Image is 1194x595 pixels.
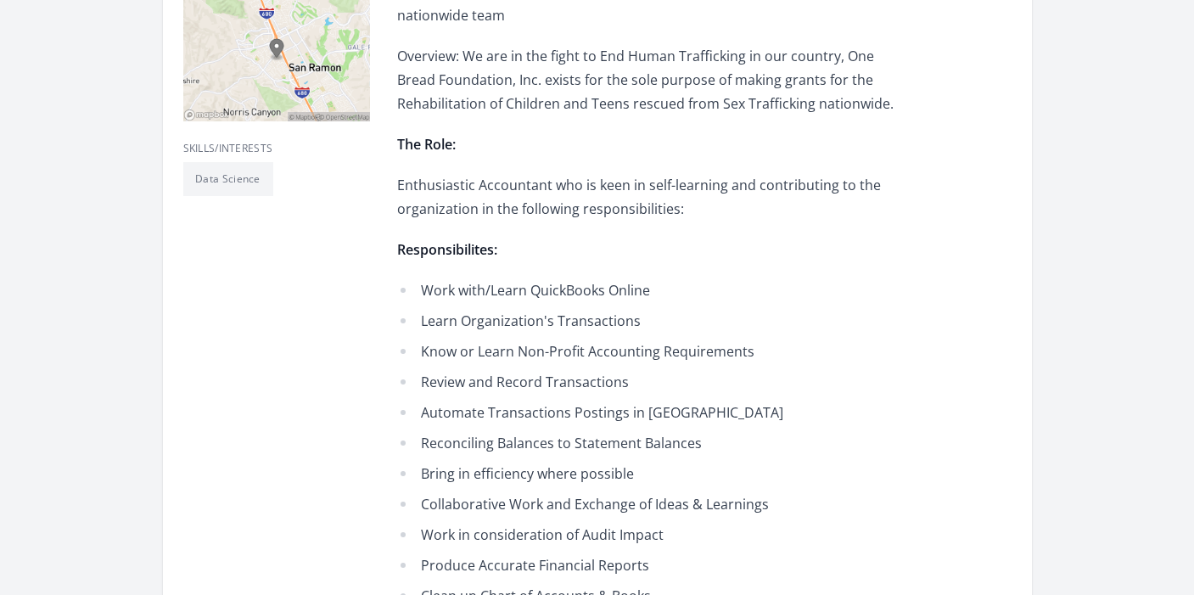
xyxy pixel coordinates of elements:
li: Bring in efficiency where possible [397,462,894,486]
strong: Responsibilites: [397,240,497,259]
p: Enthusiastic Accountant who is keen in self-learning and contributing to the organization in the ... [397,173,894,221]
h3: Skills/Interests [183,142,370,155]
li: Know or Learn Non-Profit Accounting Requirements [397,340,894,363]
li: Collaborative Work and Exchange of Ideas & Learnings [397,492,894,516]
p: Overview: We are in the fight to End Human Trafficking in our country, One Bread Foundation, Inc.... [397,44,894,115]
li: Review and Record Transactions [397,370,894,394]
li: Data Science [183,162,273,196]
li: Work with/Learn QuickBooks Online [397,278,894,302]
li: Learn Organization's Transactions [397,309,894,333]
strong: The Role: [397,135,456,154]
li: Work in consideration of Audit Impact [397,523,894,547]
li: Produce Accurate Financial Reports [397,553,894,577]
li: Automate Transactions Postings in [GEOGRAPHIC_DATA] [397,401,894,424]
li: Reconciling Balances to Statement Balances [397,431,894,455]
